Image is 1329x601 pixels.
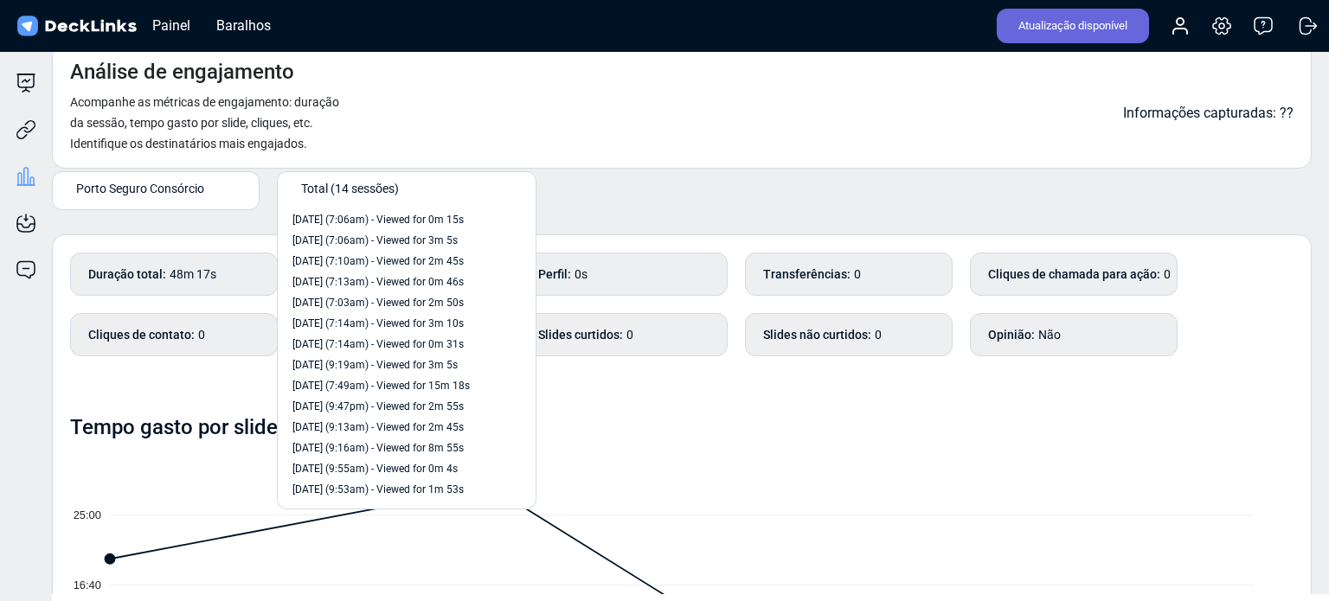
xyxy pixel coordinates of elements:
font: Tempo gasto por slide [70,415,278,439]
img: Links de convés [14,14,139,39]
font: Perfil [538,267,568,281]
font: : [568,267,571,281]
font: : [847,267,851,281]
font: Análise de engajamento [70,60,294,84]
font: 0 [875,328,882,342]
font: Cliques de chamada para ação [988,267,1157,281]
font: Acompanhe as métricas de engajamento: duração da sessão, tempo gasto por slide, cliques, etc. Ide... [70,95,339,150]
font: : [868,328,871,342]
font: : [163,267,166,281]
font: Slides curtidos [538,328,620,342]
span: [DATE] (7:06am) - Viewed for 3m 5s [292,233,458,248]
span: [DATE] (9:16am) - Viewed for 8m 55s [292,440,464,456]
font: : [1157,267,1160,281]
span: [DATE] (7:49am) - Viewed for 15m 18s [292,378,470,393]
font: 0s [575,267,587,281]
tspan: 25:00 [74,508,101,521]
font: Baralhos [216,17,271,34]
span: [DATE] (7:10am) - Viewed for 2m 45s [292,253,464,269]
font: 0 [198,328,205,342]
font: Opinião [988,328,1031,342]
font: 0 [1164,267,1171,281]
tspan: 16:40 [74,579,101,591]
font: Não [1038,328,1061,342]
font: 0 [854,267,861,281]
font: : [1031,328,1035,342]
span: [DATE] (9:55am) - Viewed for 0m 4s [292,461,458,476]
span: [DATE] (7:14am) - Viewed for 0m 31s [292,336,464,352]
font: Informações capturadas: ?? [1123,105,1294,121]
font: Slides não curtidos [763,328,868,342]
span: [DATE] (9:19am) - Viewed for 3m 5s [292,357,458,373]
font: Cliques de contato [88,328,191,342]
font: 48m 17s [170,267,216,281]
span: [DATE] (7:03am) - Viewed for 2m 50s [292,295,464,310]
font: : [191,328,195,342]
font: Transferências [763,267,847,281]
font: Duração total [88,267,163,281]
span: [DATE] (9:13am) - Viewed for 2m 45s [292,419,464,435]
span: [DATE] (7:14am) - Viewed for 3m 10s [292,316,464,331]
span: [DATE] (9:53am) - Viewed for 1m 53s [292,482,464,497]
span: [DATE] (7:13am) - Viewed for 0m 46s [292,274,464,290]
font: Porto Seguro Consórcio [76,181,204,195]
font: Total (14 sessões) [301,181,399,195]
font: 0 [626,328,633,342]
span: [DATE] (7:06am) - Viewed for 0m 15s [292,212,464,227]
font: : [620,328,623,342]
span: [DATE] (9:47pm) - Viewed for 2m 55s [292,399,464,414]
font: Painel [152,17,190,34]
font: Atualização disponível [1018,19,1127,32]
